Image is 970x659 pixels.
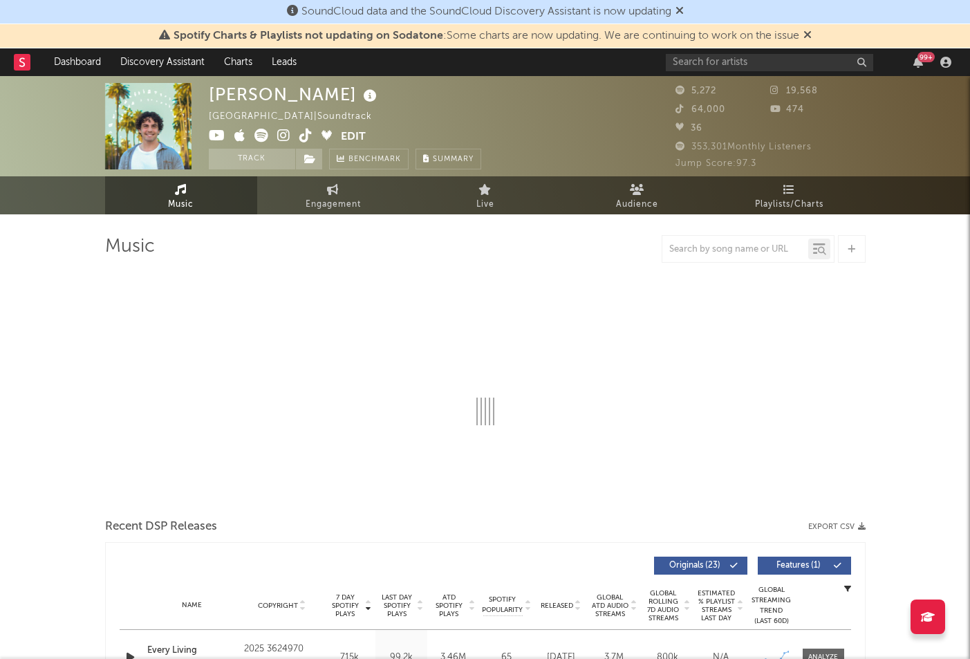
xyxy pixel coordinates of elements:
[675,86,716,95] span: 5,272
[301,6,671,17] span: SoundCloud data and the SoundCloud Discovery Assistant is now updating
[698,589,736,622] span: Estimated % Playlist Streams Last Day
[616,196,658,213] span: Audience
[105,176,257,214] a: Music
[654,557,747,575] button: Originals(23)
[767,561,830,570] span: Features ( 1 )
[675,142,812,151] span: 353,301 Monthly Listeners
[758,557,851,575] button: Features(1)
[476,196,494,213] span: Live
[209,83,380,106] div: [PERSON_NAME]
[262,48,306,76] a: Leads
[561,176,713,214] a: Audience
[327,593,364,618] span: 7 Day Spotify Plays
[675,105,725,114] span: 64,000
[663,561,727,570] span: Originals ( 23 )
[675,124,702,133] span: 36
[209,109,388,125] div: [GEOGRAPHIC_DATA] | Soundtrack
[111,48,214,76] a: Discovery Assistant
[174,30,799,41] span: : Some charts are now updating. We are continuing to work on the issue
[147,600,238,611] div: Name
[675,6,684,17] span: Dismiss
[257,176,409,214] a: Engagement
[770,86,818,95] span: 19,568
[174,30,443,41] span: Spotify Charts & Playlists not updating on Sodatone
[913,57,923,68] button: 99+
[341,129,366,146] button: Edit
[348,151,401,168] span: Benchmark
[755,196,823,213] span: Playlists/Charts
[644,589,682,622] span: Global Rolling 7D Audio Streams
[329,149,409,169] a: Benchmark
[751,585,792,626] div: Global Streaming Trend (Last 60D)
[666,54,873,71] input: Search for artists
[105,519,217,535] span: Recent DSP Releases
[917,52,935,62] div: 99 +
[662,244,808,255] input: Search by song name or URL
[209,149,295,169] button: Track
[808,523,866,531] button: Export CSV
[803,30,812,41] span: Dismiss
[713,176,866,214] a: Playlists/Charts
[675,159,756,168] span: Jump Score: 97.3
[416,149,481,169] button: Summary
[431,593,467,618] span: ATD Spotify Plays
[541,602,573,610] span: Released
[306,196,361,213] span: Engagement
[258,602,298,610] span: Copyright
[379,593,416,618] span: Last Day Spotify Plays
[168,196,194,213] span: Music
[214,48,262,76] a: Charts
[44,48,111,76] a: Dashboard
[482,595,523,615] span: Spotify Popularity
[433,156,474,163] span: Summary
[591,593,629,618] span: Global ATD Audio Streams
[770,105,804,114] span: 474
[409,176,561,214] a: Live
